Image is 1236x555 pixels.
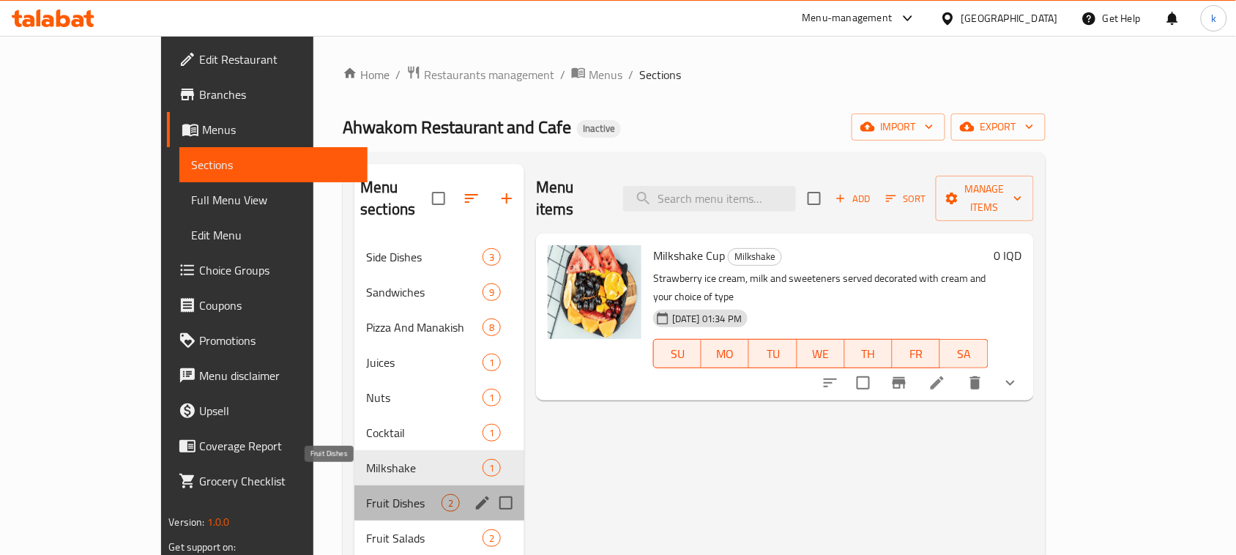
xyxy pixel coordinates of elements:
[406,65,554,84] a: Restaurants management
[577,120,621,138] div: Inactive
[940,339,988,368] button: SA
[191,226,356,244] span: Edit Menu
[366,424,483,442] span: Cocktail
[961,10,1058,26] div: [GEOGRAPHIC_DATA]
[707,343,743,365] span: MO
[803,10,893,27] div: Menu-management
[179,147,368,182] a: Sections
[366,459,483,477] div: Milkshake
[207,513,230,532] span: 1.0.0
[366,389,483,406] span: Nuts
[167,428,368,463] a: Coverage Report
[946,343,982,365] span: SA
[728,248,782,266] div: Milkshake
[360,176,432,220] h2: Menu sections
[851,343,887,365] span: TH
[536,176,605,220] h2: Menu items
[653,245,725,267] span: Milkshake Cup
[366,494,442,512] span: Fruit Dishes
[167,463,368,499] a: Grocery Checklist
[813,365,848,401] button: sort-choices
[354,450,524,485] div: Milkshake1
[167,253,368,288] a: Choice Groups
[199,51,356,68] span: Edit Restaurant
[199,261,356,279] span: Choice Groups
[994,245,1022,266] h6: 0 IQD
[483,461,500,475] span: 1
[483,321,500,335] span: 8
[571,65,622,84] a: Menus
[483,286,500,299] span: 9
[653,339,701,368] button: SU
[395,66,401,83] li: /
[863,118,934,136] span: import
[483,389,501,406] div: items
[936,176,1034,221] button: Manage items
[958,365,993,401] button: delete
[489,181,524,216] button: Add section
[483,283,501,301] div: items
[199,367,356,384] span: Menu disclaimer
[886,190,926,207] span: Sort
[354,275,524,310] div: Sandwiches9
[199,86,356,103] span: Branches
[755,343,791,365] span: TU
[639,66,681,83] span: Sections
[483,532,500,545] span: 2
[343,65,1045,84] nav: breadcrumb
[423,183,454,214] span: Select all sections
[199,437,356,455] span: Coverage Report
[483,354,501,371] div: items
[354,415,524,450] div: Cocktail1
[852,113,945,141] button: import
[167,358,368,393] a: Menu disclaimer
[366,354,483,371] span: Juices
[799,183,830,214] span: Select section
[882,187,930,210] button: Sort
[354,345,524,380] div: Juices1
[948,180,1022,217] span: Manage items
[366,283,483,301] span: Sandwiches
[589,66,622,83] span: Menus
[660,343,696,365] span: SU
[366,529,483,547] span: Fruit Salads
[179,217,368,253] a: Edit Menu
[577,122,621,135] span: Inactive
[199,472,356,490] span: Grocery Checklist
[168,513,204,532] span: Version:
[354,310,524,345] div: Pizza And Manakish8
[483,459,501,477] div: items
[199,332,356,349] span: Promotions
[167,112,368,147] a: Menus
[424,66,554,83] span: Restaurants management
[803,343,839,365] span: WE
[876,187,936,210] span: Sort items
[548,245,641,339] img: Milkshake Cup
[701,339,749,368] button: MO
[167,393,368,428] a: Upsell
[354,380,524,415] div: Nuts1
[845,339,893,368] button: TH
[653,269,988,306] p: Strawberry ice cream, milk and sweeteners served decorated with cream and your choice of type
[191,156,356,174] span: Sections
[191,191,356,209] span: Full Menu View
[623,186,796,212] input: search
[483,391,500,405] span: 1
[483,356,500,370] span: 1
[893,339,940,368] button: FR
[483,250,500,264] span: 3
[993,365,1028,401] button: show more
[199,297,356,314] span: Coupons
[963,118,1034,136] span: export
[167,77,368,112] a: Branches
[628,66,633,83] li: /
[343,111,571,144] span: Ahwakom Restaurant and Cafe
[199,402,356,420] span: Upsell
[167,42,368,77] a: Edit Restaurant
[928,374,946,392] a: Edit menu item
[442,496,459,510] span: 2
[354,485,524,521] div: Fruit Dishes2edit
